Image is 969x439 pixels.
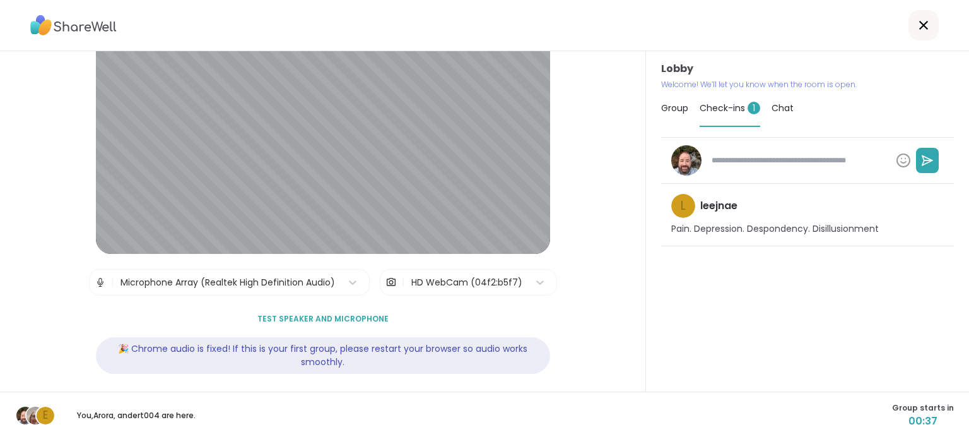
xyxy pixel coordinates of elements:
span: Group [661,102,688,114]
div: Microphone Array (Realtek High Definition Audio) [120,276,335,289]
span: 1 [748,102,760,114]
img: Brian_L [671,145,702,176]
button: Test speaker and microphone [252,306,394,332]
p: Welcome! We’ll let you know when the room is open. [661,79,954,90]
img: Brian_L [16,407,34,424]
span: | [111,270,114,295]
img: Arora [26,407,44,424]
span: Test speaker and microphone [257,313,389,325]
img: Camera [385,270,397,295]
div: 🎉 Chrome audio is fixed! If this is your first group, please restart your browser so audio works ... [96,337,550,374]
p: You, Arora , and ert004 are here. [66,410,207,421]
span: 00:37 [892,414,954,429]
span: | [402,270,405,295]
span: Chat [772,102,794,114]
img: Microphone [95,270,106,295]
span: Check-ins [700,102,760,114]
span: l [681,197,686,215]
span: e [43,407,48,424]
h4: leejnae [700,199,737,213]
img: ShareWell Logo [30,11,117,40]
h3: Lobby [661,61,954,76]
span: Group starts in [892,402,954,414]
p: Pain. Depression. Despondency. Disillusionment [671,223,879,236]
div: HD WebCam (04f2:b5f7) [411,276,522,289]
